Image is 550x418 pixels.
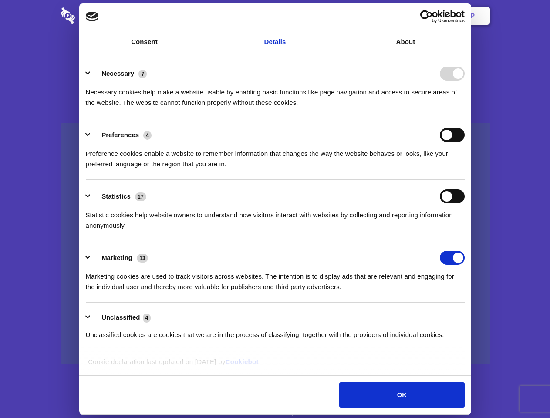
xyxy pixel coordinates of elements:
a: Consent [79,30,210,54]
span: 4 [143,131,152,140]
label: Necessary [101,70,134,77]
img: logo-wordmark-white-trans-d4663122ce5f474addd5e946df7df03e33cb6a1c49d2221995e7729f52c070b2.svg [61,7,135,24]
h4: Auto-redaction of sensitive data, encrypted data sharing and self-destructing private chats. Shar... [61,79,490,108]
a: Wistia video thumbnail [61,123,490,364]
label: Statistics [101,192,131,200]
div: Preference cookies enable a website to remember information that changes the way the website beha... [86,142,465,169]
iframe: Drift Widget Chat Controller [506,374,540,408]
a: Login [395,2,433,29]
span: 4 [143,313,151,322]
button: Preferences (4) [86,128,157,142]
button: Statistics (17) [86,189,152,203]
div: Unclassified cookies are cookies that we are in the process of classifying, together with the pro... [86,323,465,340]
label: Preferences [101,131,139,138]
button: OK [339,382,464,408]
img: logo [86,12,99,21]
label: Marketing [101,254,132,261]
a: Details [210,30,341,54]
a: Cookiebot [226,358,259,365]
div: Statistic cookies help website owners to understand how visitors interact with websites by collec... [86,203,465,231]
div: Marketing cookies are used to track visitors across websites. The intention is to display ads tha... [86,265,465,292]
h1: Eliminate Slack Data Loss. [61,39,490,71]
button: Marketing (13) [86,251,154,265]
a: Contact [353,2,393,29]
span: 17 [135,192,146,201]
div: Necessary cookies help make a website usable by enabling basic functions like page navigation and... [86,81,465,108]
button: Unclassified (4) [86,312,156,323]
span: 13 [137,254,148,263]
a: About [341,30,471,54]
a: Usercentrics Cookiebot - opens in a new window [388,10,465,23]
button: Necessary (7) [86,67,152,81]
span: 7 [138,70,147,78]
a: Pricing [256,2,294,29]
div: Cookie declaration last updated on [DATE] by [81,357,469,374]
